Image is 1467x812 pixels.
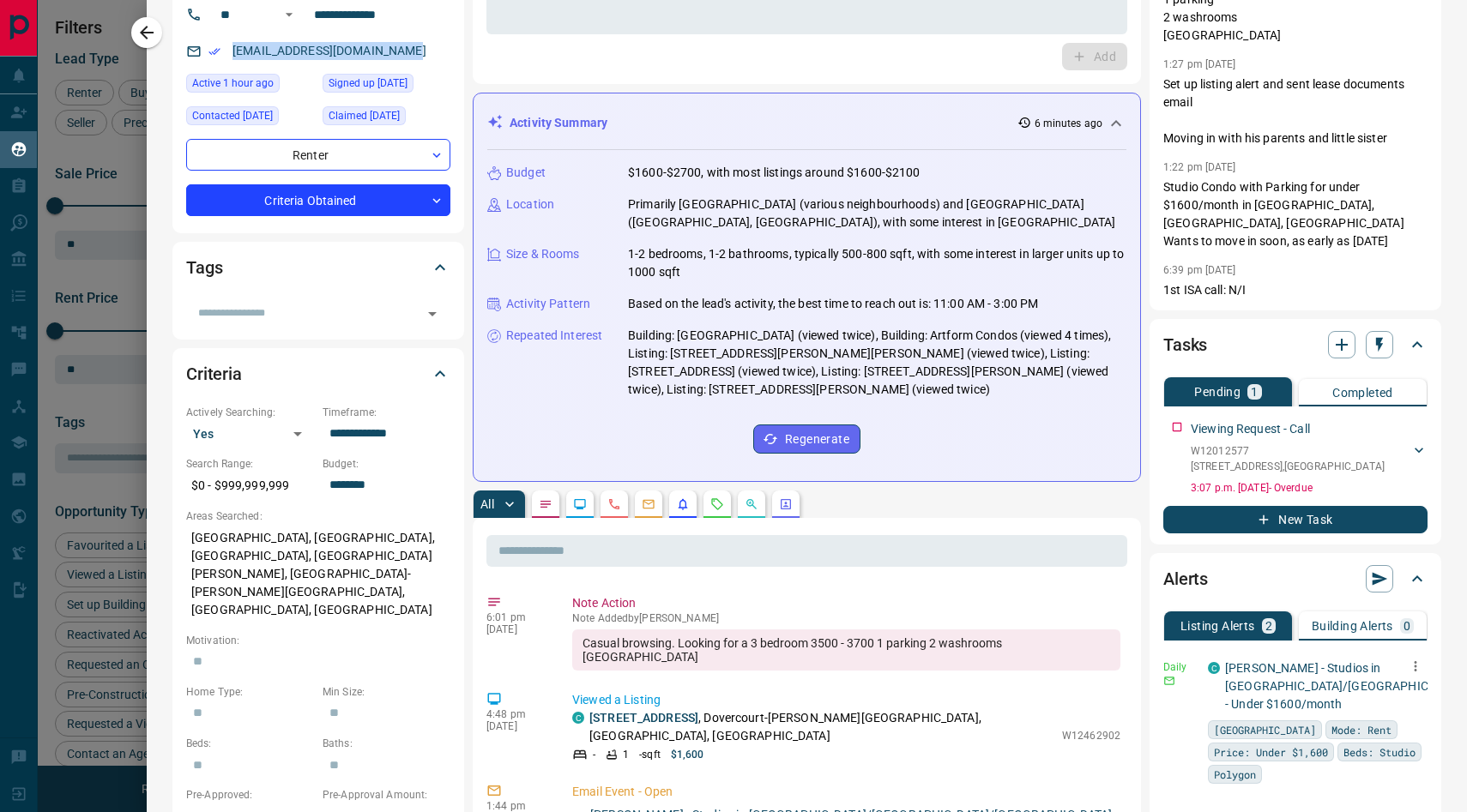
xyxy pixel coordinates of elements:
[1265,620,1272,632] p: 2
[1191,420,1310,438] p: Viewing Request - Call
[232,44,426,57] a: [EMAIL_ADDRESS][DOMAIN_NAME]
[1194,386,1241,398] p: Pending
[589,711,698,725] a: [STREET_ADDRESS]
[486,611,546,623] p: 6:01 pm
[329,107,400,124] span: Claimed [DATE]
[779,497,793,511] svg: Agent Actions
[745,497,758,511] svg: Opportunities
[186,787,314,803] p: Pre-Approved:
[1332,387,1393,399] p: Completed
[1251,386,1258,398] p: 1
[1163,75,1428,147] p: Set up listing alert and sent lease documents email Moving in with his parents and little sister
[486,623,546,635] p: [DATE]
[710,497,724,511] svg: Requests
[192,75,274,92] span: Active 1 hour ago
[1180,620,1255,632] p: Listing Alerts
[628,245,1126,281] p: 1-2 bedrooms, 1-2 bathrooms, typically 500-800 sqft, with some interest in larger units up to 100...
[486,800,546,812] p: 1:44 pm
[1163,506,1428,533] button: New Task
[639,747,661,762] p: - sqft
[186,360,242,388] h2: Criteria
[572,629,1120,671] div: Casual browsing. Looking for a 3 bedroom 3500 - 3700 1 parking 2 washrooms [GEOGRAPHIC_DATA]
[486,708,546,720] p: 4:48 pm
[186,420,314,448] div: Yes
[676,497,690,511] svg: Listing Alerts
[671,747,704,762] p: $1,600
[1163,161,1236,173] p: 1:22 pm [DATE]
[1214,766,1256,783] span: Polygon
[323,787,450,803] p: Pre-Approval Amount:
[186,405,314,420] p: Actively Searching:
[1035,116,1102,131] p: 6 minutes ago
[510,114,607,132] p: Activity Summary
[186,456,314,472] p: Search Range:
[186,74,314,98] div: Wed Oct 15 2025
[486,720,546,732] p: [DATE]
[186,472,314,500] p: $0 - $999,999,999
[480,498,494,510] p: All
[1163,264,1236,276] p: 6:39 pm [DATE]
[186,524,450,624] p: [GEOGRAPHIC_DATA], [GEOGRAPHIC_DATA], [GEOGRAPHIC_DATA], [GEOGRAPHIC_DATA][PERSON_NAME], [GEOGRAP...
[1163,281,1428,299] p: 1st ISA call: N/I
[192,107,273,124] span: Contacted [DATE]
[628,195,1126,232] p: Primarily [GEOGRAPHIC_DATA] (various neighbourhoods) and [GEOGRAPHIC_DATA] ([GEOGRAPHIC_DATA], [G...
[539,497,552,511] svg: Notes
[1312,620,1393,632] p: Building Alerts
[506,164,546,182] p: Budget
[572,691,1120,709] p: Viewed a Listing
[1191,459,1385,474] p: [STREET_ADDRESS] , [GEOGRAPHIC_DATA]
[1343,743,1416,761] span: Beds: Studio
[186,247,450,288] div: Tags
[607,497,621,511] svg: Calls
[186,633,450,648] p: Motivation:
[628,295,1038,313] p: Based on the lead's activity, the best time to reach out is: 11:00 AM - 3:00 PM
[186,184,450,216] div: Criteria Obtained
[506,195,554,214] p: Location
[1163,675,1175,687] svg: Email
[572,612,1120,624] p: Note Added by [PERSON_NAME]
[186,139,450,171] div: Renter
[1163,565,1208,592] h2: Alerts
[208,45,220,57] svg: Email Verified
[506,245,580,263] p: Size & Rooms
[1163,331,1207,358] h2: Tasks
[1163,324,1428,365] div: Tasks
[279,4,299,25] button: Open
[186,353,450,394] div: Criteria
[1214,743,1328,761] span: Price: Under $1,600
[1062,728,1120,743] p: W12462902
[487,107,1126,139] div: Activity Summary6 minutes ago
[589,709,1053,745] p: , Dovercourt-[PERSON_NAME][GEOGRAPHIC_DATA], [GEOGRAPHIC_DATA], [GEOGRAPHIC_DATA]
[506,327,602,345] p: Repeated Interest
[593,747,595,762] p: -
[323,736,450,751] p: Baths:
[572,594,1120,612] p: Note Action
[1163,178,1428,250] p: Studio Condo with Parking for under $1600/month in [GEOGRAPHIC_DATA], [GEOGRAPHIC_DATA], [GEOGRAP...
[323,405,450,420] p: Timeframe:
[1191,443,1385,459] p: W12012577
[323,106,450,130] div: Thu Oct 09 2025
[323,456,450,472] p: Budget:
[573,497,587,511] svg: Lead Browsing Activity
[186,106,314,130] div: Tue Mar 04 2025
[1163,659,1198,675] p: Daily
[1208,662,1220,674] div: condos.ca
[323,74,450,98] div: Mon Aug 05 2024
[623,747,629,762] p: 1
[1331,721,1392,738] span: Mode: Rent
[628,164,921,182] p: $1600-$2700, with most listings around $1600-$2100
[628,327,1126,399] p: Building: [GEOGRAPHIC_DATA] (viewed twice), Building: Artform Condos (viewed 4 times), Listing: [...
[1191,440,1428,478] div: W12012577[STREET_ADDRESS],[GEOGRAPHIC_DATA]
[753,424,860,454] button: Regenerate
[186,684,314,700] p: Home Type:
[642,497,655,511] svg: Emails
[1404,620,1410,632] p: 0
[1214,721,1316,738] span: [GEOGRAPHIC_DATA]
[329,75,407,92] span: Signed up [DATE]
[1163,558,1428,599] div: Alerts
[572,712,584,724] div: condos.ca
[1191,480,1428,496] p: 3:07 p.m. [DATE] - Overdue
[572,783,1120,801] p: Email Event - Open
[506,295,590,313] p: Activity Pattern
[186,508,450,524] p: Areas Searched:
